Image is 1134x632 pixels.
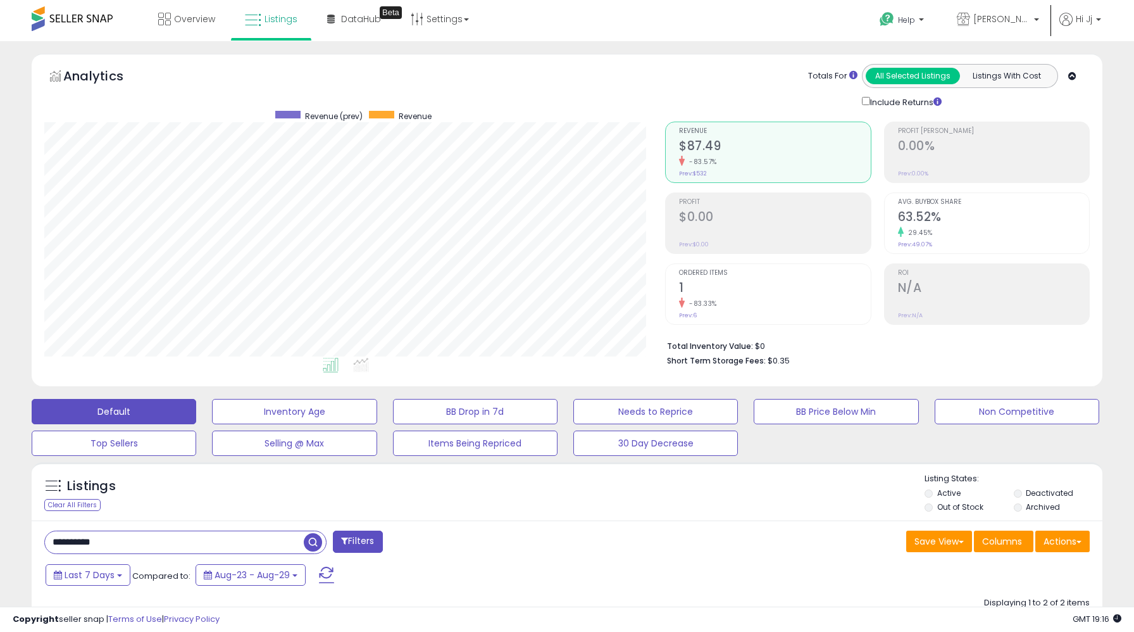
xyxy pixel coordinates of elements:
div: Include Returns [852,94,957,109]
h2: N/A [898,281,1089,298]
button: Columns [974,531,1033,552]
div: Tooltip anchor [380,6,402,19]
h5: Listings [67,477,116,495]
p: Listing States: [925,473,1102,485]
span: Hi Jj [1076,13,1092,25]
small: Prev: 49.07% [898,241,932,248]
button: Needs to Reprice [573,399,738,424]
button: Default [32,399,196,424]
span: Last 7 Days [65,569,115,581]
small: Prev: 6 [679,312,697,319]
h2: 0.00% [898,139,1089,156]
span: ROI [898,270,1089,277]
span: Listings [265,13,297,25]
div: Clear All Filters [44,499,101,511]
a: Terms of Use [108,613,162,625]
b: Short Term Storage Fees: [667,355,766,366]
b: Total Inventory Value: [667,341,753,351]
button: Aug-23 - Aug-29 [196,564,306,586]
small: -83.33% [685,299,717,308]
label: Out of Stock [937,502,983,512]
a: Help [869,2,937,41]
span: DataHub [341,13,381,25]
button: Selling @ Max [212,431,377,456]
button: Items Being Repriced [393,431,558,456]
small: Prev: 0.00% [898,170,928,177]
div: seller snap | | [13,614,220,626]
small: 29.45% [904,228,933,237]
a: Privacy Policy [164,613,220,625]
span: 2025-09-6 19:16 GMT [1073,613,1121,625]
div: Totals For [808,70,857,82]
button: Actions [1035,531,1090,552]
span: Profit [679,199,870,206]
h2: $0.00 [679,210,870,227]
span: Columns [982,535,1022,548]
span: [PERSON_NAME]'s Movies [973,13,1030,25]
button: BB Price Below Min [754,399,918,424]
button: All Selected Listings [866,68,960,84]
h2: 1 [679,281,870,298]
strong: Copyright [13,613,59,625]
label: Active [937,488,961,498]
button: Save View [906,531,972,552]
span: $0.35 [768,355,790,367]
small: Prev: $0.00 [679,241,709,248]
i: Get Help [879,11,895,27]
span: Ordered Items [679,270,870,277]
button: Top Sellers [32,431,196,456]
label: Deactivated [1026,488,1073,498]
small: Prev: $532 [679,170,707,177]
h2: 63.52% [898,210,1089,227]
span: Avg. Buybox Share [898,199,1089,206]
span: Profit [PERSON_NAME] [898,128,1089,135]
a: Hi Jj [1059,13,1101,41]
button: Non Competitive [935,399,1099,424]
label: Archived [1026,502,1060,512]
span: Aug-23 - Aug-29 [215,569,290,581]
li: $0 [667,338,1080,353]
span: Revenue (prev) [305,111,363,122]
button: Inventory Age [212,399,377,424]
h2: $87.49 [679,139,870,156]
h5: Analytics [63,67,148,88]
button: 30 Day Decrease [573,431,738,456]
span: Revenue [679,128,870,135]
small: -83.57% [685,157,717,167]
button: Listings With Cost [959,68,1054,84]
button: Filters [333,531,382,553]
span: Compared to: [132,570,190,582]
span: Overview [174,13,215,25]
span: Help [898,15,915,25]
button: BB Drop in 7d [393,399,558,424]
span: Revenue [399,111,432,122]
div: Displaying 1 to 2 of 2 items [984,597,1090,609]
button: Last 7 Days [46,564,130,586]
small: Prev: N/A [898,312,923,319]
